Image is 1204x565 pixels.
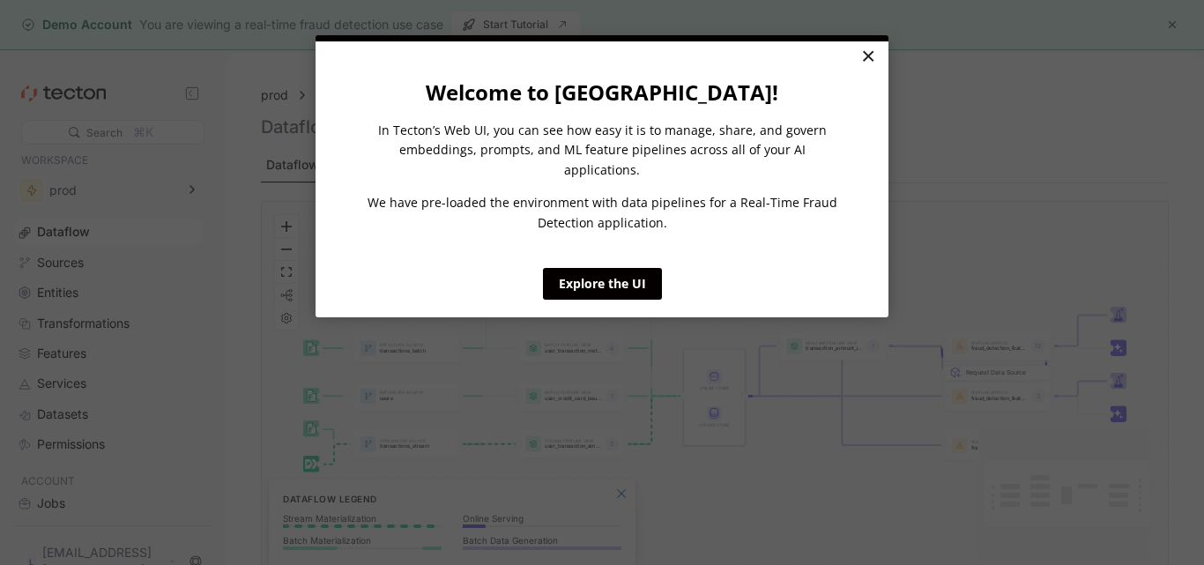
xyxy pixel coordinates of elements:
div: current step [316,35,888,41]
p: We have pre-loaded the environment with data pipelines for a Real-Time Fraud Detection application. [363,193,841,233]
strong: Welcome to [GEOGRAPHIC_DATA]! [426,78,778,107]
a: Close modal [852,41,883,73]
a: Explore the UI [543,268,662,300]
p: In Tecton’s Web UI, you can see how easy it is to manage, share, and govern embeddings, prompts, ... [363,121,841,180]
